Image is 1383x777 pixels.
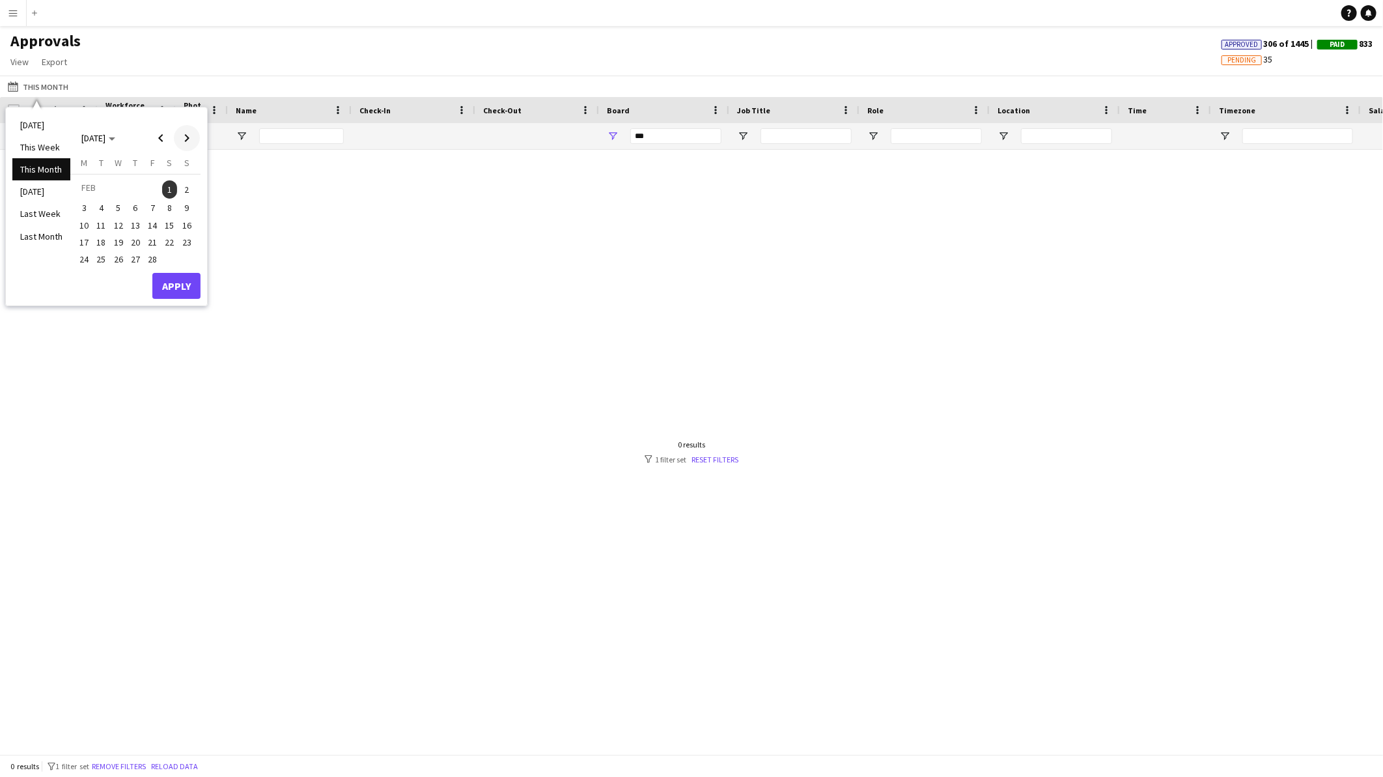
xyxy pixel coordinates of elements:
[1242,128,1353,144] input: Timezone Filter Input
[148,125,174,151] button: Previous month
[1222,38,1317,49] span: 306 of 1445
[110,199,127,216] button: 05-02-2025
[81,132,105,144] span: [DATE]
[178,179,195,199] button: 02-02-2025
[145,251,160,267] span: 28
[737,130,749,142] button: Open Filter Menu
[92,251,109,268] button: 25-02-2025
[1128,106,1147,115] span: Time
[10,56,29,68] span: View
[127,234,144,251] button: 20-02-2025
[1317,38,1373,49] span: 833
[110,251,127,268] button: 26-02-2025
[162,180,178,199] span: 1
[161,234,178,251] button: 22-02-2025
[174,125,200,151] button: Next month
[127,199,144,216] button: 06-02-2025
[1021,128,1112,144] input: Location Filter Input
[179,218,195,233] span: 16
[867,130,879,142] button: Open Filter Menu
[76,251,92,267] span: 24
[76,218,92,233] span: 10
[76,199,92,216] button: 03-02-2025
[111,234,126,250] span: 19
[144,199,161,216] button: 07-02-2025
[1222,53,1272,65] span: 35
[1330,40,1345,49] span: Paid
[607,130,619,142] button: Open Filter Menu
[761,128,852,144] input: Job Title Filter Input
[8,105,20,117] input: Column with Header Selection
[867,106,884,115] span: Role
[76,251,92,268] button: 24-02-2025
[111,201,126,216] span: 5
[162,201,178,216] span: 8
[167,157,173,169] span: S
[12,114,70,136] li: [DATE]
[5,79,71,94] button: This Month
[483,106,522,115] span: Check-Out
[645,440,738,449] div: 0 results
[76,179,161,199] td: FEB
[236,106,257,115] span: Name
[128,234,143,250] span: 20
[179,201,195,216] span: 9
[99,157,104,169] span: T
[110,234,127,251] button: 19-02-2025
[12,158,70,180] li: This Month
[128,201,143,216] span: 6
[12,180,70,203] li: [DATE]
[92,234,109,251] button: 18-02-2025
[42,56,67,68] span: Export
[89,759,148,774] button: Remove filters
[737,106,770,115] span: Job Title
[150,157,155,169] span: F
[145,234,160,250] span: 21
[133,157,137,169] span: T
[359,106,391,115] span: Check-In
[144,217,161,234] button: 14-02-2025
[128,251,143,267] span: 27
[178,217,195,234] button: 16-02-2025
[179,234,195,250] span: 23
[144,251,161,268] button: 28-02-2025
[94,201,109,216] span: 4
[145,218,160,233] span: 14
[105,100,152,120] span: Workforce ID
[691,455,738,464] a: Reset filters
[127,217,144,234] button: 13-02-2025
[36,53,72,70] a: Export
[1225,40,1259,49] span: Approved
[184,157,189,169] span: S
[5,53,34,70] a: View
[127,251,144,268] button: 27-02-2025
[998,130,1009,142] button: Open Filter Menu
[891,128,982,144] input: Role Filter Input
[236,130,247,142] button: Open Filter Menu
[630,128,721,144] input: Board Filter Input
[81,157,87,169] span: M
[92,217,109,234] button: 11-02-2025
[76,201,92,216] span: 3
[27,106,46,115] span: Date
[1219,106,1255,115] span: Timezone
[184,100,204,120] span: Photo
[161,217,178,234] button: 15-02-2025
[76,234,92,251] button: 17-02-2025
[94,218,109,233] span: 11
[76,126,120,150] button: Choose month and year
[76,234,92,250] span: 17
[998,106,1030,115] span: Location
[259,128,344,144] input: Name Filter Input
[178,199,195,216] button: 09-02-2025
[162,218,178,233] span: 15
[645,455,738,464] div: 1 filter set
[179,180,195,199] span: 2
[12,203,70,225] li: Last Week
[152,273,201,299] button: Apply
[12,225,70,247] li: Last Month
[76,217,92,234] button: 10-02-2025
[162,234,178,250] span: 22
[1227,56,1256,64] span: Pending
[145,201,160,216] span: 7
